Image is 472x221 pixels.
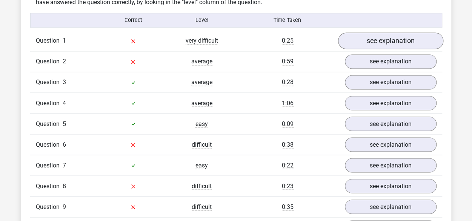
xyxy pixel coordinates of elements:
span: Question [36,36,63,45]
span: easy [195,161,208,169]
span: 6 [63,141,66,148]
a: see explanation [345,96,437,110]
div: Level [168,16,236,24]
span: 8 [63,182,66,189]
span: 0:28 [282,78,294,86]
span: Question [36,181,63,190]
span: Question [36,57,63,66]
span: 0:09 [282,120,294,127]
span: 0:23 [282,182,294,190]
span: 7 [63,161,66,169]
span: very difficult [186,37,218,45]
span: 0:59 [282,58,294,65]
a: see explanation [345,54,437,69]
a: see explanation [345,200,437,214]
span: Question [36,98,63,107]
span: average [191,58,212,65]
span: difficult [192,141,212,148]
span: 0:38 [282,141,294,148]
span: Question [36,78,63,87]
a: see explanation [345,158,437,172]
span: 1 [63,37,66,44]
div: Correct [99,16,168,24]
a: see explanation [338,33,443,49]
span: 9 [63,203,66,210]
span: Question [36,202,63,211]
span: Question [36,119,63,128]
span: average [191,99,212,107]
span: average [191,78,212,86]
span: 0:25 [282,37,294,45]
a: see explanation [345,179,437,193]
a: see explanation [345,75,437,89]
span: 1:06 [282,99,294,107]
span: 5 [63,120,66,127]
span: 0:22 [282,161,294,169]
span: Question [36,161,63,170]
span: 0:35 [282,203,294,210]
span: Question [36,140,63,149]
a: see explanation [345,137,437,152]
span: easy [195,120,208,127]
a: see explanation [345,117,437,131]
span: 3 [63,78,66,86]
span: 2 [63,58,66,65]
span: difficult [192,203,212,210]
div: Time Taken [236,16,339,24]
span: difficult [192,182,212,190]
span: 4 [63,99,66,106]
